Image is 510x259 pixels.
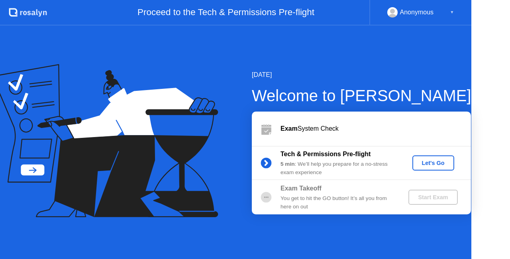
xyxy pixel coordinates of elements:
[450,7,454,18] div: ▼
[412,194,454,200] div: Start Exam
[280,151,371,157] b: Tech & Permissions Pre-flight
[400,7,434,18] div: Anonymous
[280,125,298,132] b: Exam
[252,84,471,108] div: Welcome to [PERSON_NAME]
[280,160,395,177] div: : We’ll help you prepare for a no-stress exam experience
[408,190,457,205] button: Start Exam
[280,124,471,133] div: System Check
[280,185,322,192] b: Exam Takeoff
[280,194,395,211] div: You get to hit the GO button! It’s all you from here on out
[280,161,295,167] b: 5 min
[412,155,454,171] button: Let's Go
[252,70,471,80] div: [DATE]
[416,160,451,166] div: Let's Go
